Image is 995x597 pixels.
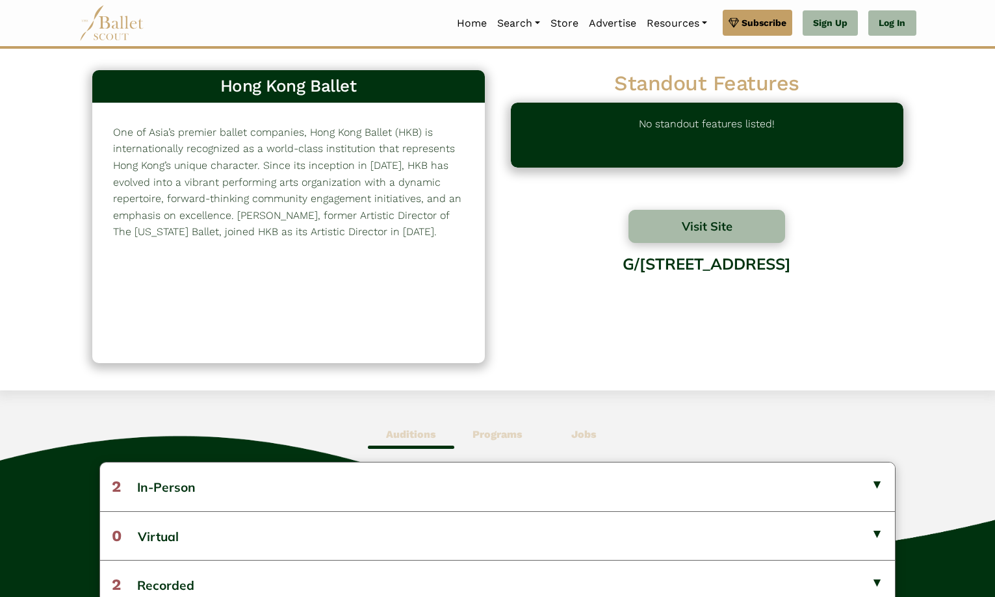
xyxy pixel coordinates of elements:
[386,428,436,440] b: Auditions
[113,124,464,240] p: One of Asia’s premier ballet companies, Hong Kong Ballet (HKB) is internationally recognized as a...
[742,16,786,30] span: Subscribe
[452,10,492,37] a: Home
[100,511,895,560] button: 0Virtual
[511,70,903,97] h2: Standout Features
[112,527,122,545] span: 0
[723,10,792,36] a: Subscribe
[103,75,474,97] h3: Hong Kong Ballet
[511,245,903,349] div: G/[STREET_ADDRESS]
[112,477,121,496] span: 2
[729,16,739,30] img: gem.svg
[639,116,775,155] p: No standout features listed!
[492,10,545,37] a: Search
[112,576,121,594] span: 2
[571,428,597,440] b: Jobs
[584,10,641,37] a: Advertise
[628,210,786,243] button: Visit Site
[472,428,523,440] b: Programs
[868,10,916,36] a: Log In
[545,10,584,37] a: Store
[641,10,712,37] a: Resources
[100,463,895,511] button: 2In-Person
[803,10,858,36] a: Sign Up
